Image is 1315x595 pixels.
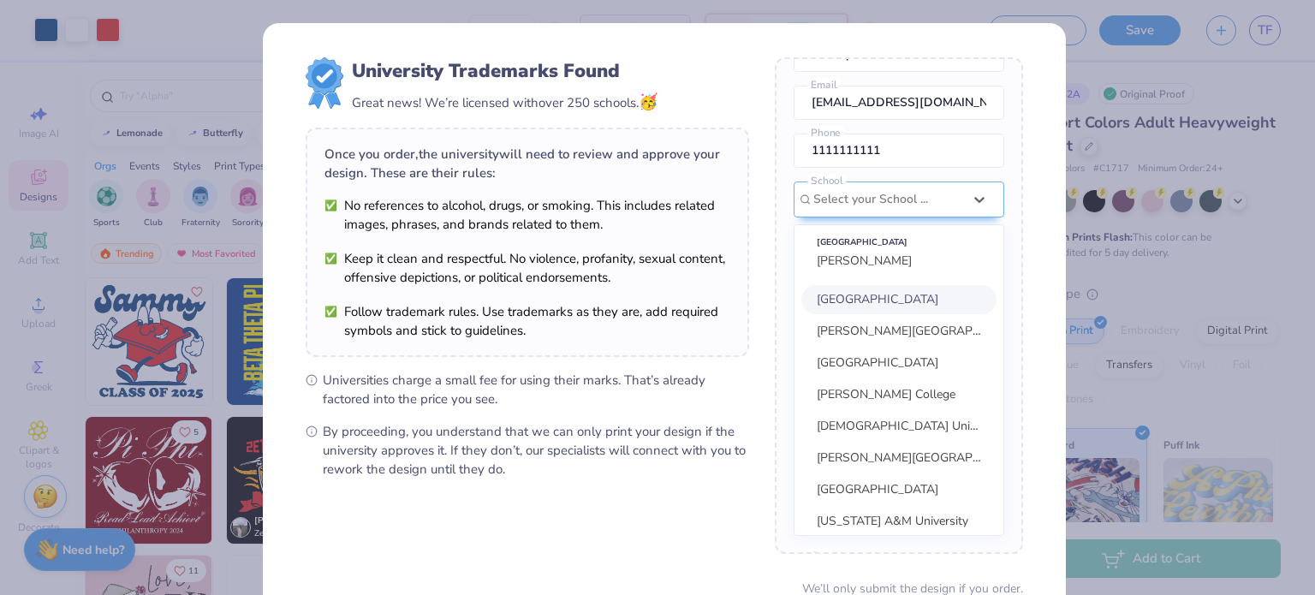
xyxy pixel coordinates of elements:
[324,302,730,340] li: Follow trademark rules. Use trademarks as they are, add required symbols and stick to guidelines.
[323,422,749,479] span: By proceeding, you understand that we can only print your design if the university approves it. I...
[817,449,1033,466] span: [PERSON_NAME][GEOGRAPHIC_DATA]
[639,92,657,112] span: 🥳
[817,233,981,252] div: [GEOGRAPHIC_DATA]
[817,386,955,402] span: [PERSON_NAME] College
[306,57,343,109] img: license-marks-badge.png
[352,91,657,114] div: Great news! We’re licensed with over 250 schools.
[794,86,1004,120] input: Email
[817,513,968,529] span: [US_STATE] A&M University
[817,354,938,371] span: [GEOGRAPHIC_DATA]
[817,291,938,307] span: [GEOGRAPHIC_DATA]
[324,249,730,287] li: Keep it clean and respectful. No violence, profanity, sexual content, offensive depictions, or po...
[817,481,938,497] span: [GEOGRAPHIC_DATA]
[323,371,749,408] span: Universities charge a small fee for using their marks. That’s already factored into the price you...
[324,145,730,182] div: Once you order, the university will need to review and approve your design. These are their rules:
[817,418,1108,434] span: [DEMOGRAPHIC_DATA] University of Health Sciences
[324,196,730,234] li: No references to alcohol, drugs, or smoking. This includes related images, phrases, and brands re...
[352,57,657,85] div: University Trademarks Found
[817,253,912,269] span: [PERSON_NAME]
[817,323,1033,339] span: [PERSON_NAME][GEOGRAPHIC_DATA]
[794,134,1004,168] input: Phone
